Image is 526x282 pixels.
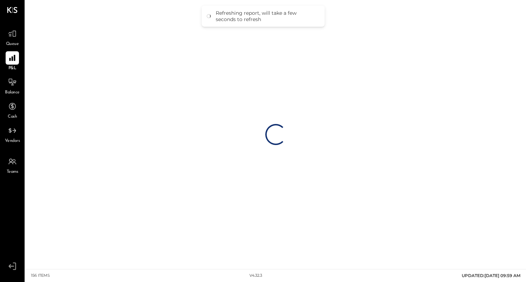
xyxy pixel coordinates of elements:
[462,273,520,278] span: UPDATED: [DATE] 09:59 AM
[8,114,17,120] span: Cash
[216,10,318,22] div: Refreshing report, will take a few seconds to refresh
[0,155,24,175] a: Teams
[0,124,24,144] a: Vendors
[8,65,17,72] span: P&L
[0,51,24,72] a: P&L
[5,138,20,144] span: Vendors
[5,90,20,96] span: Balance
[0,100,24,120] a: Cash
[6,41,19,47] span: Queue
[0,76,24,96] a: Balance
[31,273,50,278] div: 156 items
[7,169,18,175] span: Teams
[249,273,262,278] div: v 4.32.3
[0,27,24,47] a: Queue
